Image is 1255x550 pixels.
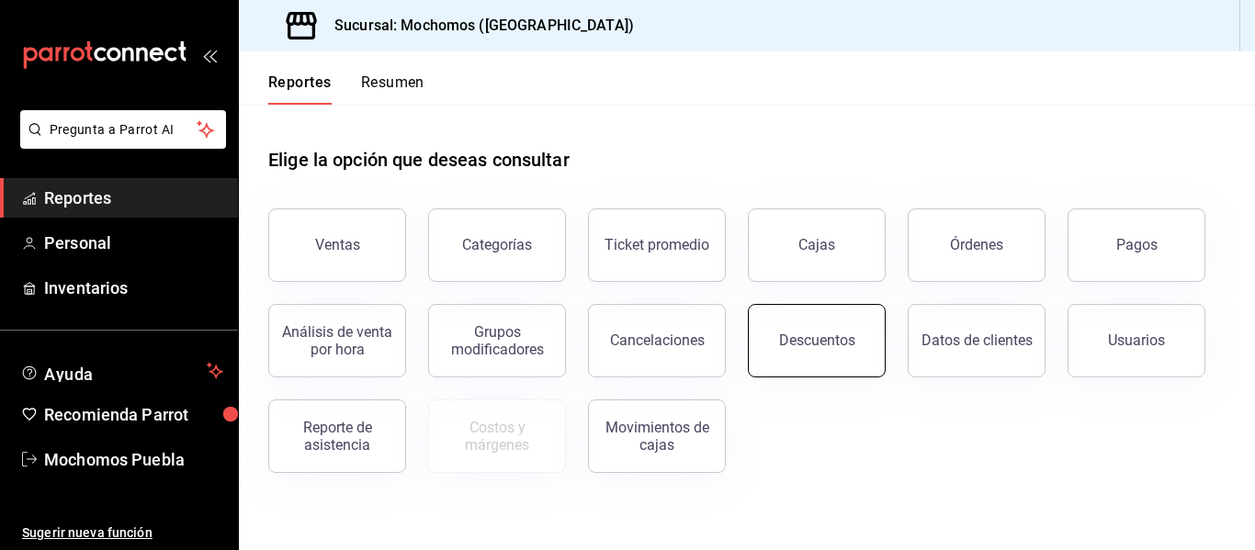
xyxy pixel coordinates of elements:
button: Ticket promedio [588,208,726,282]
button: Movimientos de cajas [588,399,726,473]
div: navigation tabs [268,73,424,105]
button: Pregunta a Parrot AI [20,110,226,149]
button: Reporte de asistencia [268,399,406,473]
span: Recomienda Parrot [44,402,223,427]
div: Análisis de venta por hora [280,323,394,358]
div: Reporte de asistencia [280,419,394,454]
div: Grupos modificadores [440,323,554,358]
h1: Elige la opción que deseas consultar [268,146,570,174]
h3: Sucursal: Mochomos ([GEOGRAPHIC_DATA]) [320,15,634,37]
button: Ventas [268,208,406,282]
span: Sugerir nueva función [22,523,223,543]
span: Personal [44,230,223,255]
div: Ventas [315,236,360,253]
button: open_drawer_menu [202,48,217,62]
a: Pregunta a Parrot AI [13,133,226,152]
div: Pagos [1116,236,1158,253]
div: Cajas [798,236,835,253]
button: Usuarios [1068,304,1205,377]
button: Datos de clientes [908,304,1046,377]
button: Grupos modificadores [428,304,566,377]
button: Reportes [268,73,332,105]
div: Movimientos de cajas [600,419,714,454]
button: Cajas [748,208,886,282]
span: Reportes [44,185,223,210]
button: Pagos [1068,208,1205,282]
div: Usuarios [1108,331,1165,349]
button: Análisis de venta por hora [268,304,406,377]
div: Categorías [462,236,532,253]
span: Mochomos Puebla [44,447,223,472]
div: Ticket promedio [605,236,709,253]
button: Cancelaciones [588,304,726,377]
span: Ayuda [44,360,199,382]
div: Cancelaciones [610,331,705,349]
div: Datos de clientes [921,331,1033,349]
button: Categorías [428,208,566,282]
button: Órdenes [908,208,1046,282]
div: Costos y márgenes [440,419,554,454]
button: Contrata inventarios para ver este reporte [428,399,566,473]
span: Inventarios [44,275,223,300]
button: Resumen [361,73,424,105]
span: Pregunta a Parrot AI [50,120,198,140]
button: Descuentos [748,304,886,377]
div: Órdenes [950,236,1003,253]
div: Descuentos [779,331,855,349]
